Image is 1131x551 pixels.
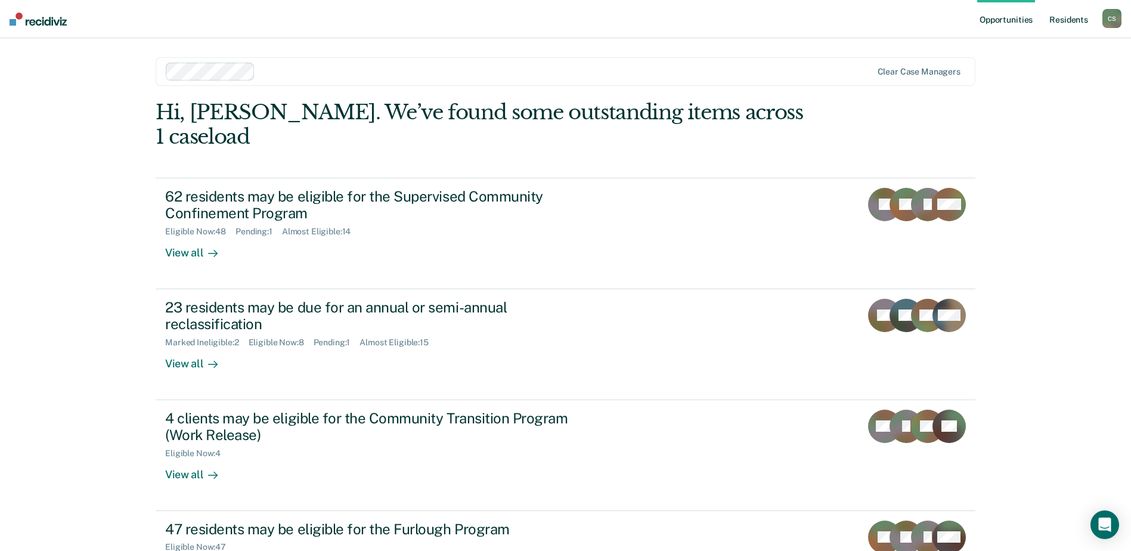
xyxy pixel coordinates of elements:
[236,227,282,237] div: Pending : 1
[165,448,230,459] div: Eligible Now : 4
[165,237,232,260] div: View all
[165,188,584,222] div: 62 residents may be eligible for the Supervised Community Confinement Program
[156,289,975,400] a: 23 residents may be due for an annual or semi-annual reclassificationMarked Ineligible:2Eligible ...
[156,100,811,149] div: Hi, [PERSON_NAME]. We’ve found some outstanding items across 1 caseload
[10,13,67,26] img: Recidiviz
[165,227,236,237] div: Eligible Now : 48
[249,338,314,348] div: Eligible Now : 8
[1102,9,1121,28] button: CS
[878,67,960,77] div: Clear case managers
[165,348,232,371] div: View all
[165,299,584,333] div: 23 residents may be due for an annual or semi-annual reclassification
[156,178,975,289] a: 62 residents may be eligible for the Supervised Community Confinement ProgramEligible Now:48Pendi...
[165,521,584,538] div: 47 residents may be eligible for the Furlough Program
[360,338,438,348] div: Almost Eligible : 15
[1090,510,1119,539] div: Open Intercom Messenger
[165,410,584,444] div: 4 clients may be eligible for the Community Transition Program (Work Release)
[156,400,975,511] a: 4 clients may be eligible for the Community Transition Program (Work Release)Eligible Now:4View all
[165,338,248,348] div: Marked Ineligible : 2
[165,459,232,482] div: View all
[282,227,361,237] div: Almost Eligible : 14
[1102,9,1121,28] div: C S
[314,338,360,348] div: Pending : 1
